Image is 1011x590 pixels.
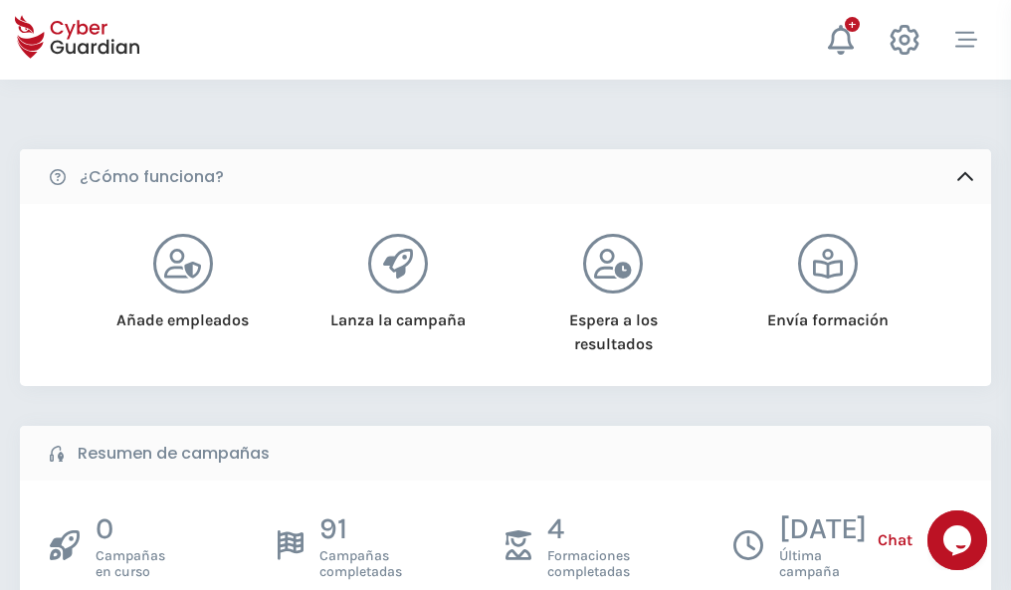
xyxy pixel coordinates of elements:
[101,294,265,332] div: Añade empleados
[531,294,696,356] div: Espera a los resultados
[746,294,910,332] div: Envía formación
[319,510,402,548] p: 91
[779,548,867,580] span: Última campaña
[78,442,270,466] b: Resumen de campañas
[779,510,867,548] p: [DATE]
[96,510,165,548] p: 0
[878,528,912,552] span: Chat
[319,548,402,580] span: Campañas completadas
[547,510,630,548] p: 4
[80,165,224,189] b: ¿Cómo funciona?
[547,548,630,580] span: Formaciones completadas
[96,548,165,580] span: Campañas en curso
[845,17,860,32] div: +
[927,510,991,570] iframe: chat widget
[315,294,480,332] div: Lanza la campaña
